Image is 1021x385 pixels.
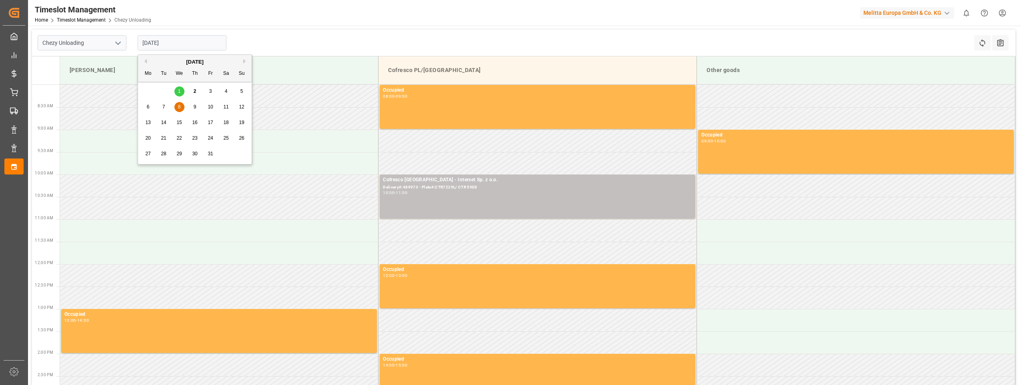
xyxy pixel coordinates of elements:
[138,58,252,66] div: [DATE]
[714,139,726,143] div: 10:00
[383,274,394,277] div: 12:00
[174,133,184,143] div: Choose Wednesday, October 22nd, 2025
[237,118,247,128] div: Choose Sunday, October 19th, 2025
[38,305,53,310] span: 1:00 PM
[396,191,407,195] div: 11:00
[38,350,53,355] span: 2:00 PM
[190,149,200,159] div: Choose Thursday, October 30th, 2025
[396,94,407,98] div: 09:00
[174,69,184,79] div: We
[159,102,169,112] div: Choose Tuesday, October 7th, 2025
[35,171,53,175] span: 10:00 AM
[143,133,153,143] div: Choose Monday, October 20th, 2025
[66,63,372,78] div: [PERSON_NAME]
[221,86,231,96] div: Choose Saturday, October 4th, 2025
[703,63,1009,78] div: Other goods
[64,319,76,322] div: 13:00
[701,139,713,143] div: 09:00
[975,4,993,22] button: Help Center
[38,35,126,50] input: Type to search/select
[174,102,184,112] div: Choose Wednesday, October 8th, 2025
[192,135,197,141] span: 23
[225,88,228,94] span: 4
[394,363,396,367] div: -
[147,104,150,110] span: 6
[190,86,200,96] div: Choose Thursday, October 2nd, 2025
[383,94,394,98] div: 08:00
[140,84,250,162] div: month 2025-10
[394,94,396,98] div: -
[383,176,692,184] div: Cofresco [GEOGRAPHIC_DATA] - Interset Sp. z o.o.
[38,126,53,130] span: 9:00 AM
[396,363,407,367] div: 15:00
[383,363,394,367] div: 14:00
[394,191,396,195] div: -
[385,63,690,78] div: Cofresco PL/[GEOGRAPHIC_DATA]
[190,133,200,143] div: Choose Thursday, October 23rd, 2025
[38,104,53,108] span: 8:30 AM
[396,274,407,277] div: 13:00
[161,120,166,125] span: 14
[957,4,975,22] button: show 0 new notifications
[176,120,182,125] span: 15
[239,104,244,110] span: 12
[209,88,212,94] span: 3
[383,191,394,195] div: 10:00
[176,151,182,156] span: 29
[860,7,954,19] div: Melitta Europa GmbH & Co. KG
[38,148,53,153] span: 9:30 AM
[208,120,213,125] span: 17
[208,104,213,110] span: 10
[176,135,182,141] span: 22
[178,88,181,94] span: 1
[112,37,124,49] button: open menu
[208,151,213,156] span: 31
[142,59,147,64] button: Previous Month
[138,35,226,50] input: DD-MM-YYYY
[178,104,181,110] span: 8
[35,4,151,16] div: Timeslot Management
[237,86,247,96] div: Choose Sunday, October 5th, 2025
[174,86,184,96] div: Choose Wednesday, October 1st, 2025
[194,88,196,94] span: 2
[143,118,153,128] div: Choose Monday, October 13th, 2025
[159,149,169,159] div: Choose Tuesday, October 28th, 2025
[35,283,53,287] span: 12:30 PM
[143,69,153,79] div: Mo
[208,135,213,141] span: 24
[221,69,231,79] div: Sa
[237,69,247,79] div: Su
[206,118,216,128] div: Choose Friday, October 17th, 2025
[237,133,247,143] div: Choose Sunday, October 26th, 2025
[860,5,957,20] button: Melitta Europa GmbH & Co. KG
[174,149,184,159] div: Choose Wednesday, October 29th, 2025
[35,261,53,265] span: 12:00 PM
[237,102,247,112] div: Choose Sunday, October 12th, 2025
[143,102,153,112] div: Choose Monday, October 6th, 2025
[221,118,231,128] div: Choose Saturday, October 18th, 2025
[713,139,714,143] div: -
[38,328,53,332] span: 1:30 PM
[239,120,244,125] span: 19
[161,151,166,156] span: 28
[159,133,169,143] div: Choose Tuesday, October 21st, 2025
[223,135,228,141] span: 25
[243,59,248,64] button: Next Month
[239,135,244,141] span: 26
[161,135,166,141] span: 21
[206,86,216,96] div: Choose Friday, October 3rd, 2025
[38,373,53,377] span: 2:30 PM
[145,135,150,141] span: 20
[192,120,197,125] span: 16
[383,184,692,191] div: Delivery#:489973 - Plate#:CTR7229L/ CTR 59E8
[64,311,374,319] div: Occupied
[383,86,692,94] div: Occupied
[206,102,216,112] div: Choose Friday, October 10th, 2025
[57,17,106,23] a: Timeslot Management
[383,266,692,274] div: Occupied
[223,120,228,125] span: 18
[383,355,692,363] div: Occupied
[174,118,184,128] div: Choose Wednesday, October 15th, 2025
[190,102,200,112] div: Choose Thursday, October 9th, 2025
[194,104,196,110] span: 9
